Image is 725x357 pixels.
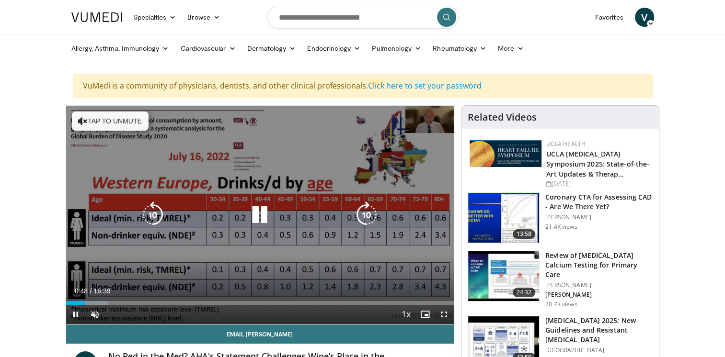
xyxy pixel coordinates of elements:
p: [PERSON_NAME] [545,281,653,289]
img: VuMedi Logo [71,12,122,22]
a: V [635,8,654,27]
a: Allergy, Asthma, Immunology [66,39,175,58]
div: VuMedi is a community of physicians, dentists, and other clinical professionals. [73,74,653,98]
span: 0:48 [75,287,88,295]
button: Enable picture-in-picture mode [415,305,435,324]
input: Search topics, interventions [267,6,459,29]
a: Cardiovascular [174,39,241,58]
h3: [MEDICAL_DATA] 2025: New Guidelines and Resistant [MEDICAL_DATA] [545,316,653,345]
img: 0682476d-9aca-4ba2-9755-3b180e8401f5.png.150x105_q85_autocrop_double_scale_upscale_version-0.2.png [470,140,541,167]
a: 24:32 Review of [MEDICAL_DATA] Calcium Testing for Primary Care [PERSON_NAME] [PERSON_NAME] 20.7K... [468,251,653,308]
a: 13:58 Coronary CTA for Assessing CAD - Are We There Yet? [PERSON_NAME] 21.4K views [468,192,653,243]
span: 24:32 [513,288,536,297]
a: Click here to set your password [368,80,482,91]
span: 16:39 [93,287,110,295]
a: Pulmonology [366,39,427,58]
button: Tap to unmute [72,112,149,131]
video-js: Video Player [66,106,454,324]
p: 21.4K views [545,223,577,231]
a: Dermatology [242,39,302,58]
button: Fullscreen [435,305,454,324]
img: 34b2b9a4-89e5-4b8c-b553-8a638b61a706.150x105_q85_crop-smart_upscale.jpg [468,193,539,243]
a: Endocrinology [301,39,366,58]
a: Rheumatology [427,39,492,58]
p: [GEOGRAPHIC_DATA] [545,346,653,354]
div: Progress Bar [66,301,454,305]
p: 20.7K views [545,301,577,308]
span: / [90,287,92,295]
p: [PERSON_NAME] [545,291,653,299]
a: Favorites [589,8,629,27]
h4: Related Videos [468,112,537,123]
a: Email [PERSON_NAME] [66,324,454,344]
div: [DATE] [546,179,651,188]
button: Pause [66,305,85,324]
a: Specialties [128,8,182,27]
h3: Review of [MEDICAL_DATA] Calcium Testing for Primary Care [545,251,653,279]
p: [PERSON_NAME] [545,213,653,221]
button: Unmute [85,305,104,324]
a: More [492,39,529,58]
a: Browse [182,8,226,27]
button: Playback Rate [396,305,415,324]
img: f4af32e0-a3f3-4dd9-8ed6-e543ca885e6d.150x105_q85_crop-smart_upscale.jpg [468,251,539,301]
a: UCLA Health [546,140,586,148]
h3: Coronary CTA for Assessing CAD - Are We There Yet? [545,192,653,212]
span: 13:58 [513,229,536,239]
a: UCLA [MEDICAL_DATA] Symposium 2025: State-of-the-Art Updates & Therap… [546,149,649,178]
